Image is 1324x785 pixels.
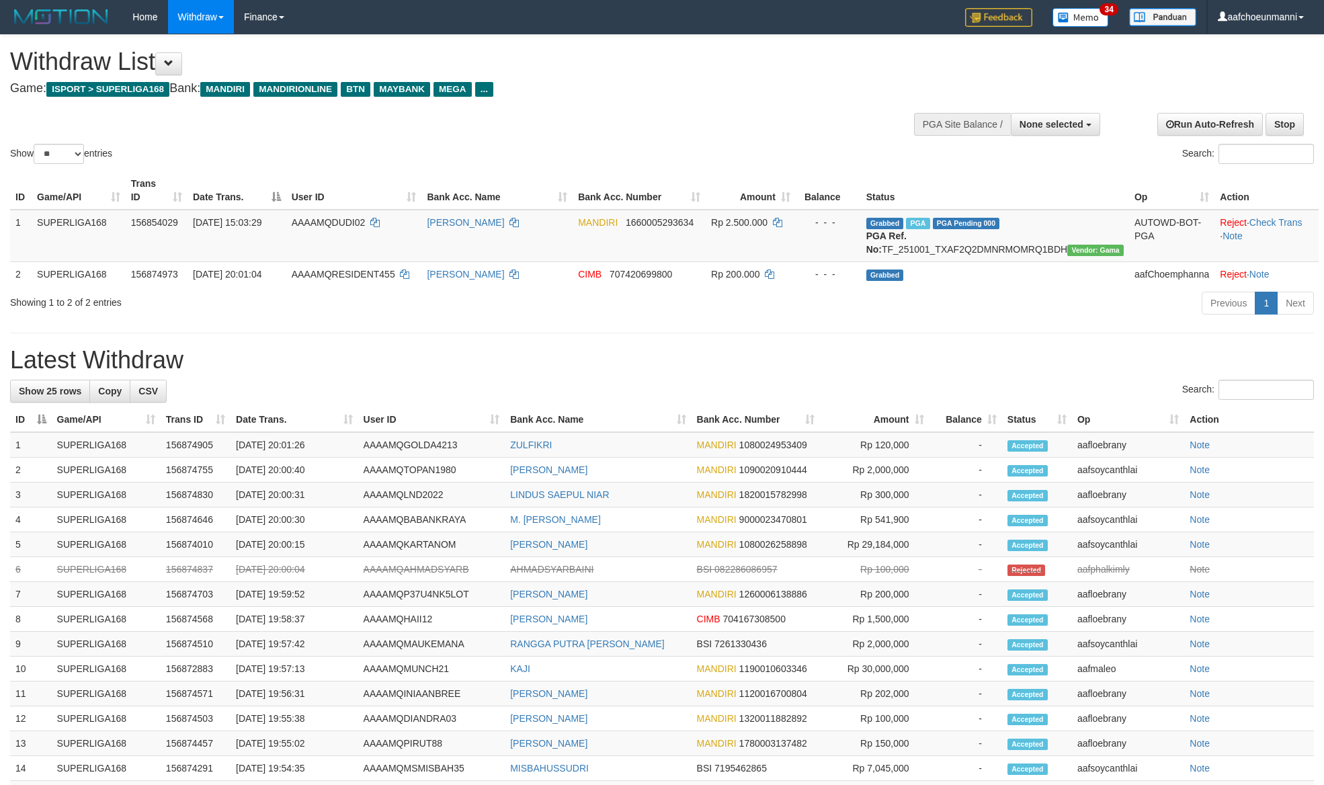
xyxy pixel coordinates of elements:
[358,532,505,557] td: AAAAMQKARTANOM
[19,386,81,397] span: Show 25 rows
[820,532,929,557] td: Rp 29,184,000
[866,270,904,281] span: Grabbed
[1072,657,1184,681] td: aafmaleo
[1007,540,1048,551] span: Accepted
[358,632,505,657] td: AAAAMQMAUKEMANA
[427,269,504,280] a: [PERSON_NAME]
[929,756,1002,781] td: -
[161,432,231,458] td: 156874905
[1072,532,1184,557] td: aafsoycanthlai
[697,638,712,649] span: BSI
[697,564,712,575] span: BSI
[161,532,231,557] td: 156874010
[1214,171,1319,210] th: Action
[739,688,807,699] span: Copy 1120016700804 to clipboard
[161,557,231,582] td: 156874837
[711,269,759,280] span: Rp 200.000
[1007,440,1048,452] span: Accepted
[1067,245,1124,256] span: Vendor URL: https://trx31.1velocity.biz
[1184,407,1314,432] th: Action
[1007,515,1048,526] span: Accepted
[1007,664,1048,675] span: Accepted
[10,557,52,582] td: 6
[161,607,231,632] td: 156874568
[161,657,231,681] td: 156872883
[697,464,737,475] span: MANDIRI
[10,706,52,731] td: 12
[1072,756,1184,781] td: aafsoycanthlai
[929,706,1002,731] td: -
[1072,458,1184,483] td: aafsoycanthlai
[131,217,178,228] span: 156854029
[796,171,861,210] th: Balance
[52,483,161,507] td: SUPERLIGA168
[1249,217,1302,228] a: Check Trans
[1007,714,1048,725] span: Accepted
[358,507,505,532] td: AAAAMQBABANKRAYA
[32,261,126,286] td: SUPERLIGA168
[929,483,1002,507] td: -
[505,407,691,432] th: Bank Acc. Name: activate to sort column ascending
[1182,144,1314,164] label: Search:
[510,638,665,649] a: RANGGA PUTRA [PERSON_NAME]
[32,210,126,262] td: SUPERLIGA168
[510,738,587,749] a: [PERSON_NAME]
[714,638,767,649] span: Copy 7261330436 to clipboard
[510,663,530,674] a: KAJI
[1007,614,1048,626] span: Accepted
[820,458,929,483] td: Rp 2,000,000
[10,261,32,286] td: 2
[697,763,712,774] span: BSI
[52,407,161,432] th: Game/API: activate to sort column ascending
[10,48,869,75] h1: Withdraw List
[231,557,358,582] td: [DATE] 20:00:04
[193,269,261,280] span: [DATE] 20:01:04
[510,589,587,600] a: [PERSON_NAME]
[1220,217,1247,228] a: Reject
[292,217,366,228] span: AAAAMQDUDI02
[739,514,807,525] span: Copy 9000023470801 to clipboard
[292,269,395,280] span: AAAAMQRESIDENT455
[697,514,737,525] span: MANDIRI
[1007,465,1048,477] span: Accepted
[929,681,1002,706] td: -
[692,407,821,432] th: Bank Acc. Number: activate to sort column ascending
[231,657,358,681] td: [DATE] 19:57:13
[510,489,609,500] a: LINDUS SAEPUL NIAR
[52,681,161,706] td: SUPERLIGA168
[929,432,1002,458] td: -
[358,681,505,706] td: AAAAMQINIAANBREE
[1007,689,1048,700] span: Accepted
[801,267,856,281] div: - - -
[1190,738,1210,749] a: Note
[739,738,807,749] span: Copy 1780003137482 to clipboard
[510,688,587,699] a: [PERSON_NAME]
[1190,514,1210,525] a: Note
[510,713,587,724] a: [PERSON_NAME]
[1072,507,1184,532] td: aafsoycanthlai
[10,210,32,262] td: 1
[231,632,358,657] td: [DATE] 19:57:42
[10,607,52,632] td: 8
[10,681,52,706] td: 11
[1129,261,1214,286] td: aafChoemphanna
[10,7,112,27] img: MOTION_logo.png
[1129,8,1196,26] img: panduan.png
[433,82,472,97] span: MEGA
[510,763,589,774] a: MISBAHUSSUDRI
[193,217,261,228] span: [DATE] 15:03:29
[697,489,737,500] span: MANDIRI
[10,82,869,95] h4: Game: Bank:
[820,432,929,458] td: Rp 120,000
[578,217,618,228] span: MANDIRI
[10,582,52,607] td: 7
[820,607,929,632] td: Rp 1,500,000
[739,489,807,500] span: Copy 1820015782998 to clipboard
[914,113,1011,136] div: PGA Site Balance /
[358,458,505,483] td: AAAAMQTOPAN1980
[231,582,358,607] td: [DATE] 19:59:52
[253,82,337,97] span: MANDIRIONLINE
[358,582,505,607] td: AAAAMQP37U4NK5LOT
[739,663,807,674] span: Copy 1190010603346 to clipboard
[1190,539,1210,550] a: Note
